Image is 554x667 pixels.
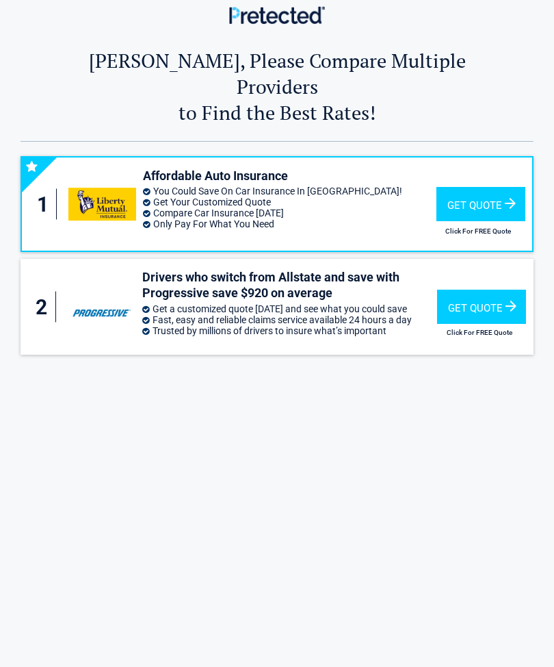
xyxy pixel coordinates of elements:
[436,227,520,235] h2: Click For FREE Quote
[68,188,135,221] img: libertymutual's logo
[142,314,438,325] li: Fast, easy and reliable claims service available 24 hours a day
[142,325,438,336] li: Trusted by millions of drivers to insure what’s important
[143,197,436,207] li: Get Your Customized Quote
[143,218,436,229] li: Only Pay For What You Need
[143,168,436,184] h3: Affordable Auto Insurance
[143,207,436,218] li: Compare Car Insurance [DATE]
[64,47,491,125] h2: [PERSON_NAME], Please Compare Multiple Providers to Find the Best Rates!
[68,290,135,323] img: progressive's logo
[36,189,57,220] div: 1
[142,303,438,314] li: Get a customized quote [DATE] and see what you could save
[437,290,526,324] div: Get Quote
[34,292,56,323] div: 2
[229,6,325,23] img: Main Logo
[142,269,438,301] h3: Drivers who switch from Allstate and save with Progressive save $920 on average
[437,329,521,336] h2: Click For FREE Quote
[143,186,436,197] li: You Could Save On Car Insurance In [GEOGRAPHIC_DATA]!
[436,187,525,221] div: Get Quote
